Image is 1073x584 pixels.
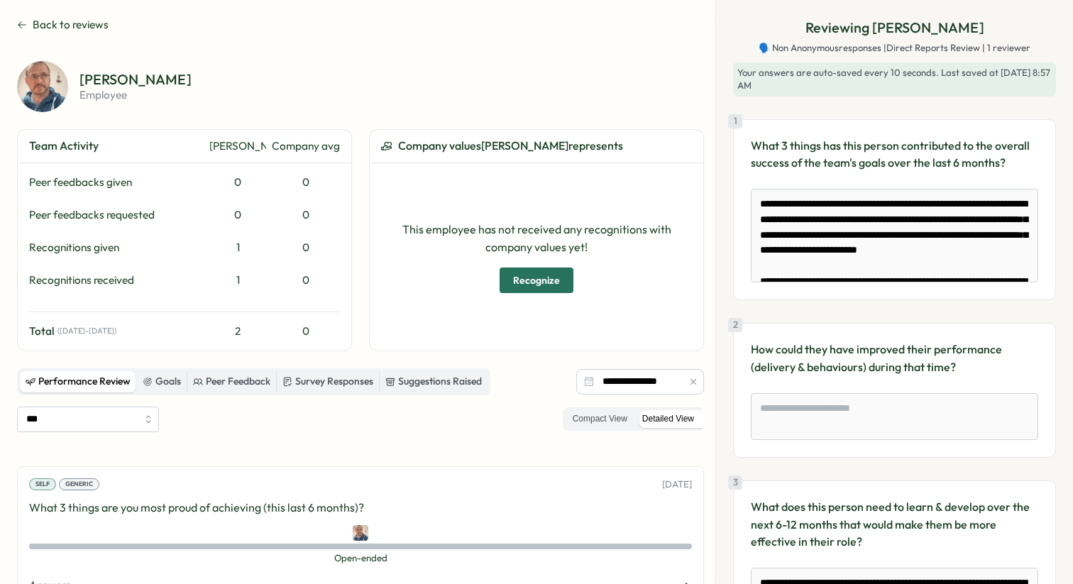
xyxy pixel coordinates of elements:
div: Recognitions received [29,272,204,288]
div: 1 [209,240,266,255]
p: employee [79,89,192,100]
p: What 3 things are you most proud of achieving (this last 6 months)? [29,499,692,517]
p: [PERSON_NAME] [79,72,192,87]
div: Suggestions Raised [385,374,482,390]
p: [DATE] [662,478,692,491]
div: 0 [272,324,340,339]
label: Compact View [566,410,634,428]
div: Peer feedbacks requested [29,207,204,223]
span: ( [DATE] - [DATE] ) [57,326,116,336]
div: Survey Responses [282,374,373,390]
div: Company avg [272,138,340,154]
div: 1 [728,114,742,128]
img: Tristan Bailey [353,525,368,541]
div: 1 [209,272,266,288]
div: 0 [209,207,266,223]
p: What 3 things has this person contributed to the overall success of the team's goals over the las... [751,137,1038,172]
div: 3 [728,475,742,490]
p: What does this person need to learn & develop over the next 6-12 months that would make them be m... [751,498,1038,551]
span: Total [29,324,55,339]
span: Company values [PERSON_NAME] represents [398,137,623,155]
p: How could they have improved their performance (delivery & behaviours) during that time? [751,341,1038,376]
div: Self [29,478,56,491]
div: Peer feedbacks given [29,175,204,190]
button: Recognize [500,268,573,293]
button: Back to reviews [17,17,109,33]
div: [PERSON_NAME] [209,138,266,154]
span: Open-ended [29,552,692,565]
div: 2 [209,324,266,339]
span: Recognize [513,268,560,292]
div: Team Activity [29,137,204,155]
label: Detailed View [635,410,701,428]
img: Tristan Bailey [17,61,68,112]
div: Performance Review [26,374,131,390]
div: 2 [728,318,742,332]
div: . Last saved at [DATE] 8:57 AM [733,62,1056,96]
div: 0 [272,175,340,190]
div: 0 [272,272,340,288]
div: 0 [209,175,266,190]
span: 🗣️ Non Anonymous responses | Direct Reports Review | 1 reviewer [759,42,1030,55]
div: 0 [272,240,340,255]
div: Goals [143,374,181,390]
p: Reviewing [PERSON_NAME] [805,17,984,39]
p: This employee has not received any recognitions with company values yet! [381,221,692,256]
span: Your answers are auto-saved every 10 seconds [737,67,936,78]
div: Peer Feedback [193,374,270,390]
div: 0 [272,207,340,223]
div: Generic [59,478,99,491]
span: Back to reviews [33,17,109,33]
div: Recognitions given [29,240,204,255]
